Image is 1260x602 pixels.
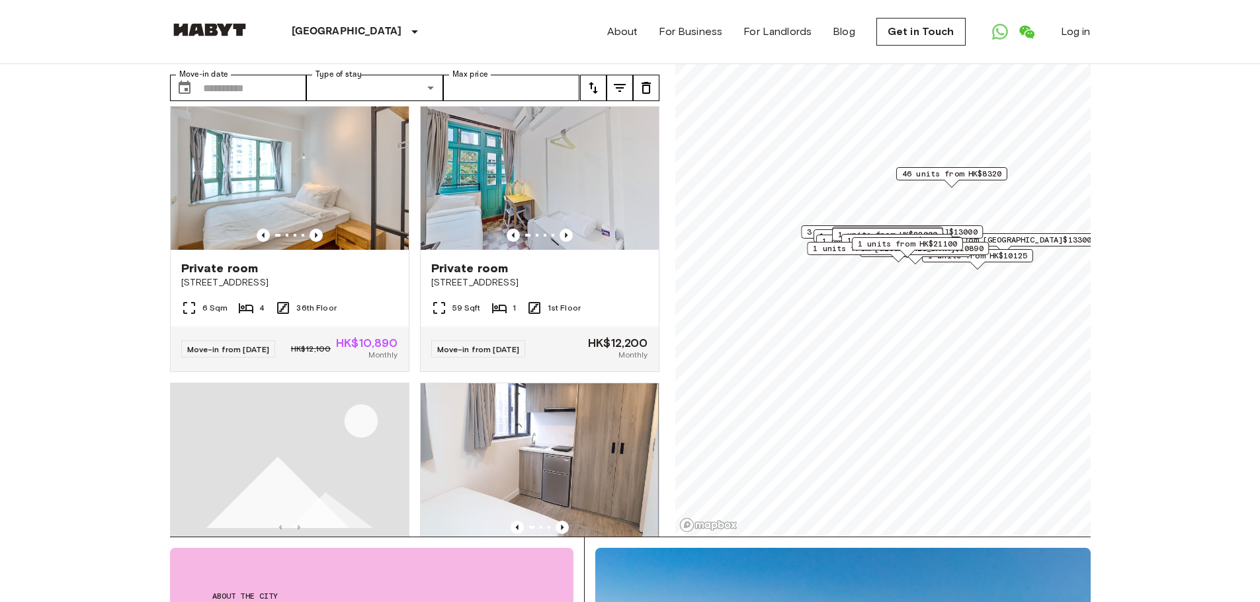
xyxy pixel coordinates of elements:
span: [STREET_ADDRESS] [431,276,648,289]
span: 12 units from [GEOGRAPHIC_DATA]$13300 [916,234,1091,246]
span: 1 units from HK$10650 [819,230,918,242]
span: 46 units from HK$8320 [902,168,1001,180]
span: 1 units from HK$10125 [927,250,1027,262]
a: For Business [659,24,722,40]
button: Previous image [511,521,524,534]
span: 2 units from HK$10170 [837,227,937,239]
label: Max price [452,69,488,80]
span: Move-in from [DATE] [187,344,270,354]
div: Map marker [801,225,983,246]
div: Map marker [831,228,943,248]
label: Move-in date [179,69,228,80]
p: [GEOGRAPHIC_DATA] [292,24,402,40]
span: 1 units from HK$11200 [821,235,921,247]
div: Map marker [850,237,961,257]
button: Choose date [171,75,198,101]
span: Monthly [618,349,648,361]
div: Map marker [921,249,1032,270]
a: Get in Touch [876,18,966,46]
span: Monthly [368,349,398,361]
a: For Landlords [743,24,812,40]
a: Open WhatsApp [987,19,1013,45]
div: Map marker [910,233,1097,254]
span: 36th Floor [296,302,337,314]
div: Map marker [831,227,943,247]
span: 1st Floor [548,302,581,314]
span: Private room [181,260,259,276]
button: Previous image [556,521,569,534]
label: Type of stay [315,69,362,80]
div: Map marker [816,235,927,255]
span: 1 units from HK$11450 [847,235,946,246]
span: [STREET_ADDRESS] [181,276,398,289]
div: Map marker [813,229,924,250]
a: Open WeChat [1013,19,1040,45]
span: 1 units from [GEOGRAPHIC_DATA]$10890 [813,243,983,254]
button: Previous image [507,229,520,242]
div: Map marker [851,237,962,258]
button: Previous image [310,229,323,242]
span: HK$10,890 [336,337,398,349]
div: Map marker [841,234,952,254]
img: Habyt [170,23,249,36]
button: Previous image [257,229,270,242]
span: Move-in from [DATE] [437,344,520,354]
button: tune [633,75,659,101]
span: HK$12,100 [291,343,331,355]
span: 1 units from HK$21100 [857,238,956,250]
span: Private room [431,260,509,276]
span: 3 units from [GEOGRAPHIC_DATA]$13000 [807,226,977,238]
div: Map marker [896,167,1007,188]
span: 59 Sqft [452,302,481,314]
button: tune [607,75,633,101]
a: Mapbox logo [679,517,737,533]
span: 6 Sqm [202,302,228,314]
a: Marketing picture of unit HK-01-057-001-001Previous imagePrevious imagePrivate room[STREET_ADDRES... [420,91,659,372]
img: Marketing picture of unit HK-01-015-001-03 [171,91,409,250]
img: Marketing picture of unit HK-01-067-039-01 [421,383,659,542]
span: 1 [513,302,516,314]
img: Marketing picture of unit HK-01-057-001-001 [421,91,659,250]
a: Log in [1061,24,1091,40]
img: Placeholder image [171,383,409,542]
span: 4 [259,302,265,314]
a: Blog [833,24,855,40]
span: HK$12,200 [588,337,648,349]
button: tune [580,75,607,101]
span: 1 units from HK$22000 [837,229,937,241]
span: About the city [212,590,531,602]
a: Marketing picture of unit HK-01-015-001-03Previous imagePrevious imagePrivate room[STREET_ADDRESS... [170,91,409,372]
div: Map marker [807,242,989,262]
a: About [607,24,638,40]
button: Previous image [560,229,573,242]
